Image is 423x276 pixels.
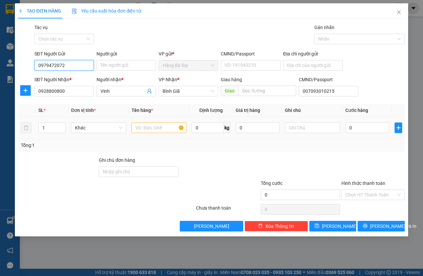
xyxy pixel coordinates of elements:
span: [PERSON_NAME] [322,223,357,230]
div: Tổng: 1 [21,142,164,149]
span: Giao hàng [221,77,242,82]
span: Tên hàng [132,108,153,113]
span: Nhận: [57,6,72,13]
span: Giao [221,86,238,96]
span: Tổng cước [261,181,283,186]
span: plus [18,9,23,13]
button: deleteXóa Thông tin [245,221,308,231]
label: Tác vụ [34,25,48,30]
th: Ghi chú [282,104,343,117]
label: Ghi chú đơn hàng [99,157,135,163]
div: [PERSON_NAME] [57,14,109,21]
div: Người nhận [96,76,156,83]
span: Đơn vị tính [71,108,96,113]
div: VP gửi [159,50,218,57]
div: 93 NTB Q1 [57,6,109,14]
span: R : [5,43,11,50]
div: 0916493088 [57,21,109,31]
button: plus [395,122,402,133]
span: user-add [147,88,152,94]
span: Bình Giã [163,86,214,96]
span: TẠO ĐƠN HÀNG [18,8,61,14]
span: save [315,224,319,229]
input: VD: Bàn, Ghế [132,122,187,133]
span: Khác [75,123,122,133]
button: delete [21,122,31,133]
span: Xóa Thông tin [265,223,294,230]
span: delete [258,224,263,229]
div: 30.000 [5,43,53,51]
span: plus [20,88,30,93]
button: printer[PERSON_NAME] và In [358,221,405,231]
span: Định lượng [199,108,223,113]
span: close [396,10,402,15]
div: Người gửi [96,50,156,57]
div: Hàng Bà Rịa [6,6,52,21]
div: LUYỆN [6,21,52,29]
span: Giá trị hàng [236,108,260,113]
button: plus [20,85,31,96]
div: Địa chỉ người gửi [283,50,343,57]
span: printer [363,224,367,229]
span: SL [38,108,44,113]
div: SĐT Người Gửi [34,50,94,57]
div: CMND/Passport [299,76,358,83]
input: Ghi chú đơn hàng [99,166,178,177]
span: [PERSON_NAME] và In [370,223,416,230]
span: Yêu cầu xuất hóa đơn điện tử [72,8,141,14]
span: Gửi: [6,6,16,13]
div: 0908029191 [6,29,52,39]
div: SĐT Người Nhận [34,76,94,83]
span: Cước hàng [345,108,368,113]
div: CMND/Passport [221,50,280,57]
button: [PERSON_NAME] [180,221,243,231]
button: Close [390,3,408,22]
span: VP Nhận [159,77,177,82]
input: Ghi Chú [285,122,340,133]
button: save[PERSON_NAME] [309,221,357,231]
input: 0 [236,122,280,133]
span: kg [224,122,230,133]
label: Hình thức thanh toán [341,181,385,186]
label: Gán nhãn [314,25,334,30]
input: Địa chỉ của người gửi [283,60,343,71]
span: plus [395,125,402,130]
input: Dọc đường [238,86,296,96]
img: icon [72,9,77,14]
span: Hàng Bà Rịa [163,60,214,70]
div: Chưa thanh toán [195,204,260,216]
span: [PERSON_NAME] [194,223,229,230]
